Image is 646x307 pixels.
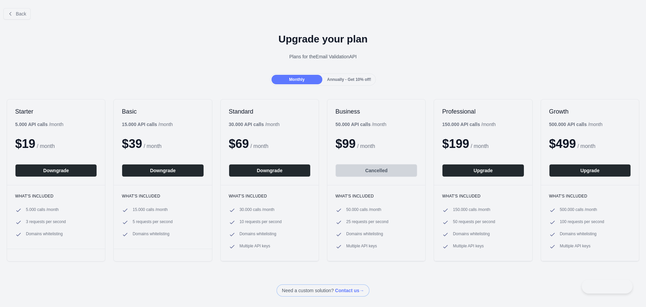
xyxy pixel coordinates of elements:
span: / month [357,143,375,149]
span: $ 99 [335,137,356,151]
span: $ 199 [442,137,469,151]
span: / month [471,143,489,149]
button: Downgrade [229,164,311,177]
iframe: Toggle Customer Support [582,279,633,294]
button: Upgrade [442,164,524,177]
button: Cancelled [335,164,417,177]
span: / month [250,143,268,149]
